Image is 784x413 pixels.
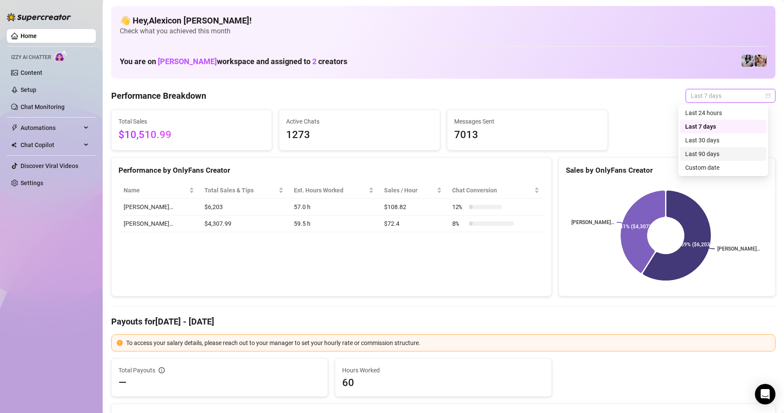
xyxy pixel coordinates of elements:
img: logo-BBDzfeDw.svg [7,13,71,21]
div: Last 90 days [680,147,766,161]
span: 7013 [454,127,601,143]
span: Sales / Hour [384,186,435,195]
div: Last 30 days [680,133,766,147]
td: 57.0 h [289,199,379,215]
span: Total Sales [118,117,265,126]
span: Name [124,186,187,195]
h4: 👋 Hey, Alexicon [PERSON_NAME] ! [120,15,767,27]
h1: You are on workspace and assigned to creators [120,57,347,66]
td: [PERSON_NAME]… [118,215,199,232]
span: Total Sales & Tips [204,186,277,195]
span: Last 7 days [691,89,770,102]
td: $4,307.99 [199,215,289,232]
img: Sadie [742,55,754,67]
span: Messages Sent [454,117,601,126]
a: Settings [21,180,43,186]
div: Custom date [680,161,766,174]
span: Active Chats [286,117,432,126]
img: Chat Copilot [11,142,17,148]
span: Check what you achieved this month [120,27,767,36]
span: exclamation-circle [117,340,123,346]
div: Last 7 days [685,122,761,131]
img: Anna [754,55,766,67]
th: Name [118,182,199,199]
span: 12 % [452,202,466,212]
span: 8 % [452,219,466,228]
th: Total Sales & Tips [199,182,289,199]
td: $108.82 [379,199,447,215]
span: 1273 [286,127,432,143]
span: — [118,376,127,389]
span: Chat Conversion [452,186,533,195]
a: Discover Viral Videos [21,162,78,169]
span: 60 [342,376,544,389]
div: Performance by OnlyFans Creator [118,165,544,176]
div: Last 24 hours [680,106,766,120]
a: Home [21,32,37,39]
text: [PERSON_NAME]… [571,219,614,225]
span: Automations [21,121,81,135]
th: Chat Conversion [447,182,544,199]
div: Last 30 days [685,136,761,145]
th: Sales / Hour [379,182,447,199]
h4: Performance Breakdown [111,90,206,102]
span: info-circle [159,367,165,373]
div: Open Intercom Messenger [755,384,775,404]
h4: Payouts for [DATE] - [DATE] [111,316,775,327]
img: AI Chatter [54,50,68,62]
div: Custom date [685,163,761,172]
text: [PERSON_NAME]… [717,246,760,252]
span: Total Payouts [118,366,155,375]
td: 59.5 h [289,215,379,232]
span: $10,510.99 [118,127,265,143]
div: Last 7 days [680,120,766,133]
div: Est. Hours Worked [294,186,367,195]
div: Sales by OnlyFans Creator [566,165,768,176]
a: Chat Monitoring [21,103,65,110]
td: $72.4 [379,215,447,232]
a: Content [21,69,42,76]
div: To access your salary details, please reach out to your manager to set your hourly rate or commis... [126,338,770,348]
span: Izzy AI Chatter [11,53,51,62]
td: $6,203 [199,199,289,215]
span: calendar [766,93,771,98]
div: Last 24 hours [685,108,761,118]
div: Last 90 days [685,149,761,159]
td: [PERSON_NAME]… [118,199,199,215]
span: Hours Worked [342,366,544,375]
span: [PERSON_NAME] [158,57,217,66]
span: thunderbolt [11,124,18,131]
a: Setup [21,86,36,93]
span: Chat Copilot [21,138,81,152]
span: 2 [312,57,317,66]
